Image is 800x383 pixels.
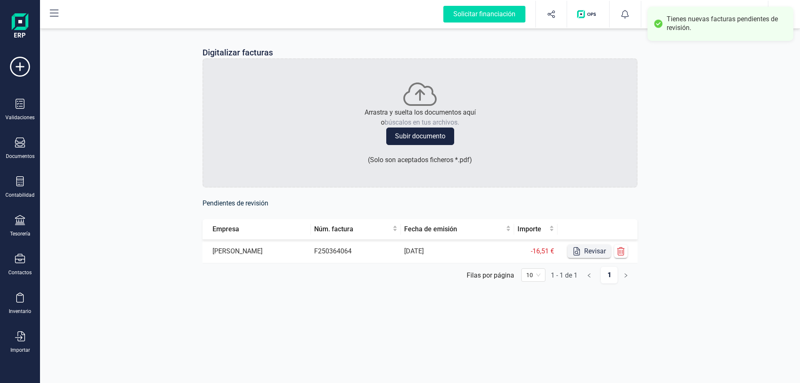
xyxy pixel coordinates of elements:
span: Importe [517,224,547,234]
button: Revisar [567,245,611,258]
th: Empresa [202,219,311,240]
span: right [623,273,628,278]
div: Importar [10,347,30,353]
button: Subir documento [386,128,454,145]
p: Arrastra y suelta los documentos aquí o [365,108,476,128]
img: JO [655,5,673,23]
button: Solicitar financiación [433,1,535,28]
img: Logo Finanedi [12,13,28,40]
span: Núm. factura [314,224,391,234]
a: 1 [601,267,617,283]
button: right [617,267,634,283]
span: left [587,273,592,278]
button: left [581,267,597,283]
img: Logo de OPS [577,10,599,18]
h6: Pendientes de revisión [202,198,637,209]
p: Digitalizar facturas [202,47,273,58]
div: Arrastra y suelta los documentos aquíobúscalos en tus archivos.Subir documento(Solo son aceptados... [202,58,637,188]
div: Filas por página [467,271,514,279]
span: Fecha de emisión [404,224,504,234]
div: Contabilidad [5,192,35,198]
button: Logo de OPS [572,1,604,28]
div: 1 - 1 de 1 [551,271,577,279]
div: Contactos [8,269,32,276]
td: [DATE] [401,240,514,263]
li: Página anterior [581,267,597,280]
div: Tesorería [10,230,30,237]
td: [PERSON_NAME] [202,240,311,263]
li: Página siguiente [617,267,634,280]
div: Documentos [6,153,35,160]
div: 页码 [521,268,545,282]
span: -16,51 € [531,247,554,255]
span: 10 [526,269,540,281]
div: Inventario [9,308,31,315]
div: Tienes nuevas facturas pendientes de revisión. [667,15,787,33]
div: Solicitar financiación [443,6,525,23]
span: búscalos en tus archivos. [385,118,459,126]
p: ( Solo son aceptados ficheros * .pdf ) [368,155,472,165]
div: Validaciones [5,114,35,121]
button: JO[PERSON_NAME][PERSON_NAME] [651,1,758,28]
td: F250364064 [311,240,401,263]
